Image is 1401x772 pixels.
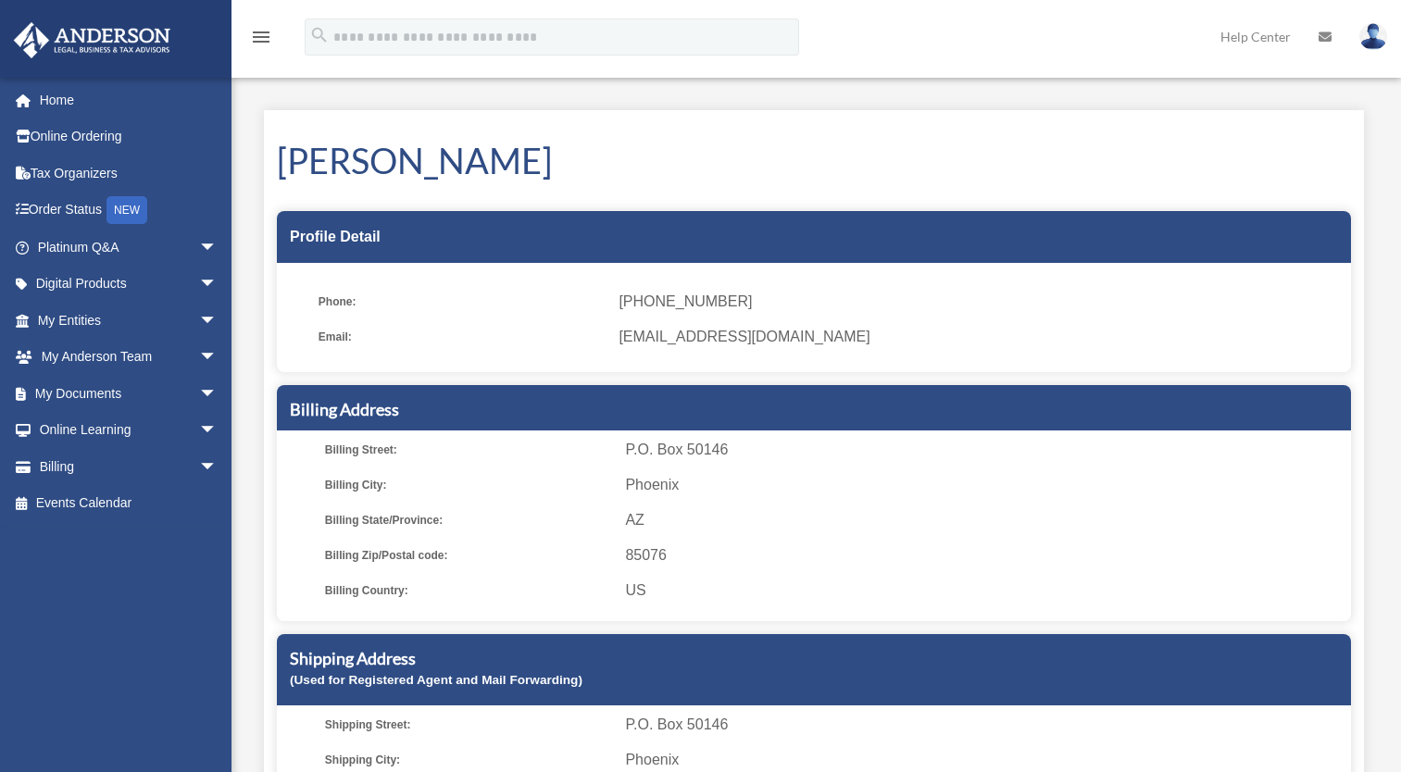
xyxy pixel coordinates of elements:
[625,472,1345,498] span: Phoenix
[625,712,1345,738] span: P.O. Box 50146
[325,542,613,568] span: Billing Zip/Postal code:
[325,712,613,738] span: Shipping Street:
[277,136,1351,185] h1: [PERSON_NAME]
[277,211,1351,263] div: Profile Detail
[319,324,607,350] span: Email:
[325,507,613,533] span: Billing State/Province:
[250,26,272,48] i: menu
[199,412,236,450] span: arrow_drop_down
[199,448,236,486] span: arrow_drop_down
[199,266,236,304] span: arrow_drop_down
[13,339,245,376] a: My Anderson Teamarrow_drop_down
[106,196,147,224] div: NEW
[13,266,245,303] a: Digital Productsarrow_drop_down
[199,229,236,267] span: arrow_drop_down
[250,32,272,48] a: menu
[199,302,236,340] span: arrow_drop_down
[325,437,613,463] span: Billing Street:
[619,324,1338,350] span: [EMAIL_ADDRESS][DOMAIN_NAME]
[13,81,245,118] a: Home
[8,22,176,58] img: Anderson Advisors Platinum Portal
[625,578,1345,604] span: US
[13,229,245,266] a: Platinum Q&Aarrow_drop_down
[309,25,330,45] i: search
[13,118,245,156] a: Online Ordering
[625,542,1345,568] span: 85076
[290,647,1338,670] h5: Shipping Address
[290,398,1338,421] h5: Billing Address
[199,375,236,413] span: arrow_drop_down
[1359,23,1387,50] img: User Pic
[319,289,607,315] span: Phone:
[13,155,245,192] a: Tax Organizers
[199,339,236,377] span: arrow_drop_down
[625,437,1345,463] span: P.O. Box 50146
[13,192,245,230] a: Order StatusNEW
[13,412,245,449] a: Online Learningarrow_drop_down
[13,302,245,339] a: My Entitiesarrow_drop_down
[325,472,613,498] span: Billing City:
[325,578,613,604] span: Billing Country:
[619,289,1338,315] span: [PHONE_NUMBER]
[13,485,245,522] a: Events Calendar
[625,507,1345,533] span: AZ
[290,673,582,687] small: (Used for Registered Agent and Mail Forwarding)
[13,448,245,485] a: Billingarrow_drop_down
[13,375,245,412] a: My Documentsarrow_drop_down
